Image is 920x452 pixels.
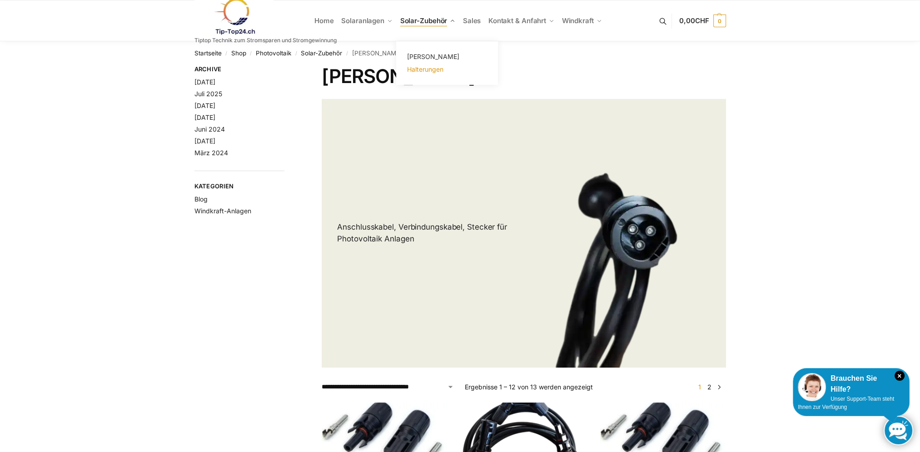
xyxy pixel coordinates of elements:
[194,102,215,109] a: [DATE]
[342,50,352,57] span: /
[459,0,484,41] a: Sales
[246,50,256,57] span: /
[895,371,905,381] i: Schließen
[194,195,208,203] a: Blog
[338,0,396,41] a: Solaranlagen
[291,50,301,57] span: /
[194,49,222,57] a: Startseite
[679,16,709,25] span: 0,00
[524,99,726,368] img: Anschlusskabel-3meter-bettery
[222,50,231,57] span: /
[194,90,222,98] a: Juli 2025
[341,16,384,25] span: Solaranlagen
[194,38,337,43] p: Tiptop Technik zum Stromsparen und Stromgewinnung
[798,373,905,395] div: Brauchen Sie Hilfe?
[696,383,703,391] span: Seite 1
[194,41,726,65] nav: Breadcrumb
[488,16,546,25] span: Kontakt & Anfahrt
[194,149,228,157] a: März 2024
[705,383,714,391] a: Seite 2
[194,78,215,86] a: [DATE]
[194,207,251,215] a: Windkraft-Anlagen
[194,182,285,191] span: Kategorien
[693,382,726,392] nav: Produkt-Seitennummerierung
[402,50,492,63] a: [PERSON_NAME]
[562,16,594,25] span: Windkraft
[301,49,342,57] a: Solar-Zubehör
[558,0,606,41] a: Windkraft
[194,125,225,133] a: Juni 2024
[396,0,459,41] a: Solar-Zubehör
[194,137,215,145] a: [DATE]
[322,382,453,392] select: Shop-Reihenfolge
[407,65,443,73] span: Halterungen
[284,65,290,75] button: Close filters
[402,63,492,76] a: Halterungen
[337,221,508,245] p: Anschlusskabel, Verbindungskabel, Stecker für Photovoltaik Anlagen
[194,113,215,121] a: [DATE]
[400,16,448,25] span: Solar-Zubehör
[194,65,285,74] span: Archive
[695,16,709,25] span: CHF
[256,49,291,57] a: Photovoltaik
[798,373,826,401] img: Customer service
[322,65,726,88] h1: [PERSON_NAME]
[465,382,593,392] p: Ergebnisse 1 – 12 von 13 werden angezeigt
[231,49,246,57] a: Shop
[463,16,481,25] span: Sales
[407,53,459,60] span: [PERSON_NAME]
[798,396,894,410] span: Unser Support-Team steht Ihnen zur Verfügung
[713,15,726,27] span: 0
[716,382,722,392] a: →
[679,7,726,34] a: 0,00CHF 0
[484,0,558,41] a: Kontakt & Anfahrt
